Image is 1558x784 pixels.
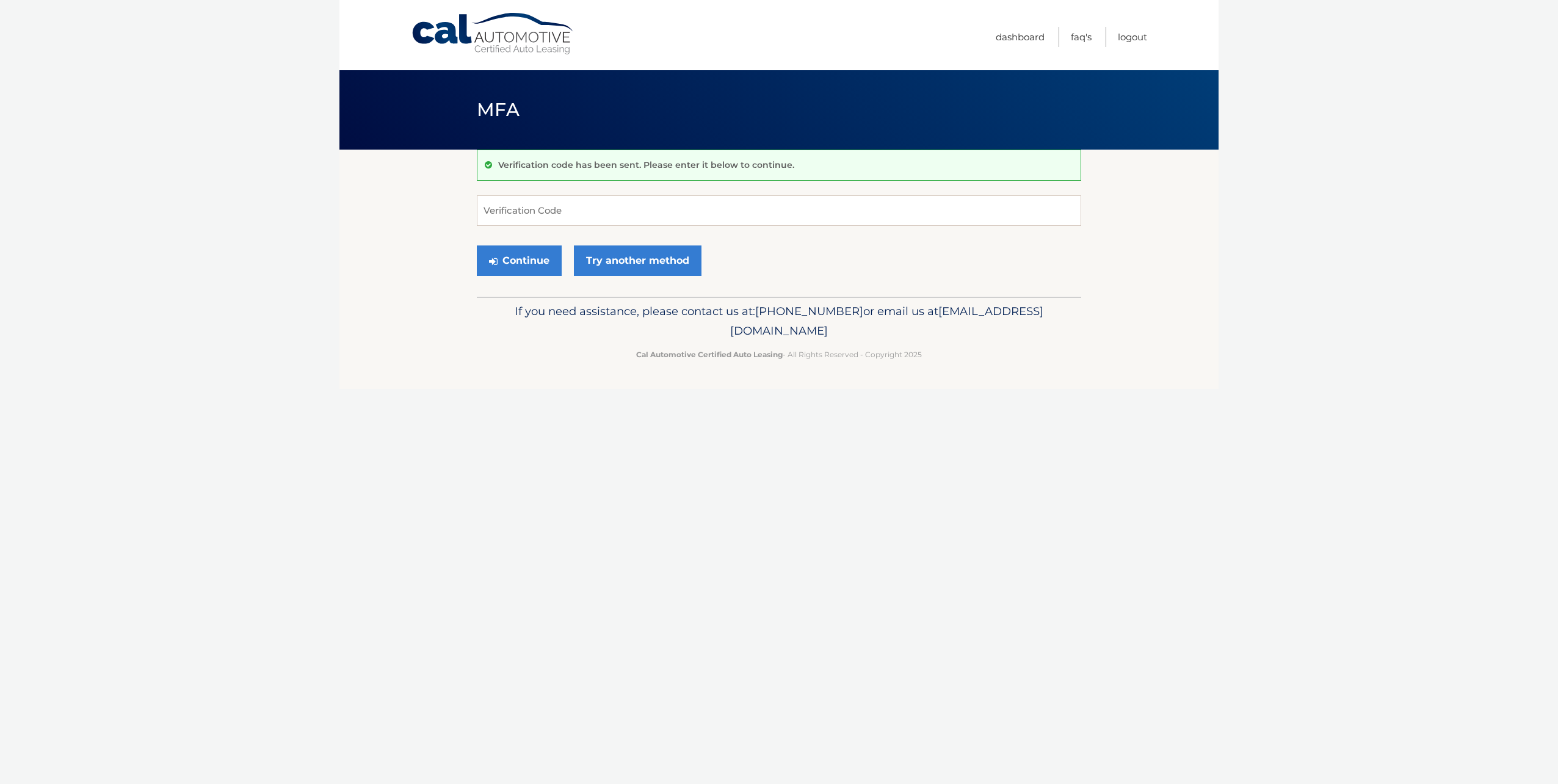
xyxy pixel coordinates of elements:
p: Verification code has been sent. Please enter it below to continue. [498,159,794,170]
span: MFA [477,98,520,121]
strong: Cal Automotive Certified Auto Leasing [636,350,783,359]
a: Cal Automotive [411,12,576,56]
button: Continue [477,245,562,276]
a: Try another method [574,245,701,276]
a: Logout [1118,27,1147,47]
p: If you need assistance, please contact us at: or email us at [485,302,1073,341]
span: [EMAIL_ADDRESS][DOMAIN_NAME] [730,304,1043,338]
span: [PHONE_NUMBER] [755,304,863,318]
a: Dashboard [996,27,1045,47]
a: FAQ's [1071,27,1092,47]
input: Verification Code [477,195,1081,226]
p: - All Rights Reserved - Copyright 2025 [485,348,1073,361]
